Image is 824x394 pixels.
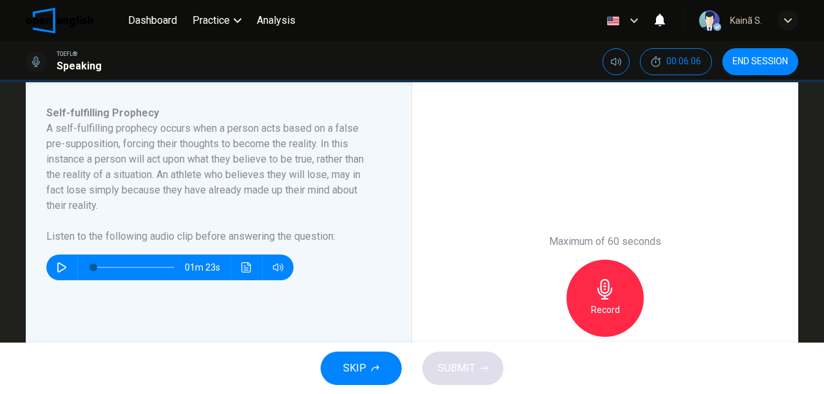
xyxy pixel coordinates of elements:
[549,234,661,249] h6: Maximum of 60 seconds
[46,121,375,213] h6: A self-fulfilling prophecy occurs when a person acts based on a false pre-supposition, forcing th...
[640,48,712,75] div: Hide
[257,13,295,28] span: Analysis
[123,9,182,32] button: Dashboard
[185,255,230,280] span: 01m 23s
[26,8,123,33] a: OpenEnglish logo
[699,10,720,31] img: Profile picture
[566,260,644,337] button: Record
[722,48,798,75] button: END SESSION
[187,9,247,32] button: Practice
[605,16,621,26] img: en
[46,107,159,119] span: Self-fulfilling Prophecy
[128,13,177,28] span: Dashboard
[252,9,301,32] button: Analysis
[640,48,712,75] button: 00:06:06
[236,255,257,280] button: Click to see the audio transcription
[343,359,366,377] span: SKIP
[591,302,620,318] h6: Record
[57,49,77,58] span: TOEFL®
[730,13,762,28] div: Kainã S.
[46,229,375,244] h6: Listen to the following audio clip before answering the question :
[192,13,230,28] span: Practice
[57,58,102,74] h1: Speaking
[603,48,630,75] div: Mute
[666,57,701,67] span: 00:06:06
[733,57,788,67] span: END SESSION
[26,8,93,33] img: OpenEnglish logo
[321,352,402,385] button: SKIP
